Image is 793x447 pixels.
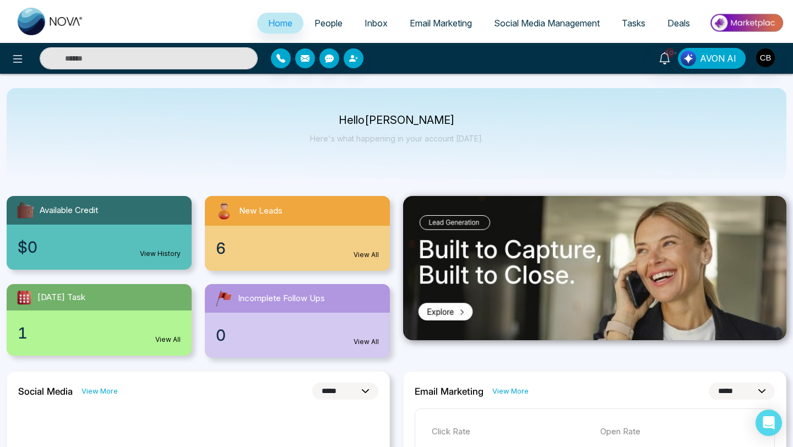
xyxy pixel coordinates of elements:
a: View All [354,250,379,260]
span: Home [268,18,292,29]
img: todayTask.svg [15,288,33,306]
span: Email Marketing [410,18,472,29]
p: Hello [PERSON_NAME] [310,116,484,125]
a: Incomplete Follow Ups0View All [198,284,397,358]
div: Open Intercom Messenger [756,410,782,436]
a: People [303,13,354,34]
span: 0 [216,324,226,347]
a: Deals [656,13,701,34]
img: availableCredit.svg [15,200,35,220]
img: . [403,196,786,340]
span: AVON AI [700,52,736,65]
img: newLeads.svg [214,200,235,221]
img: Nova CRM Logo [18,8,84,35]
span: 10+ [665,48,675,58]
span: 1 [18,321,28,345]
span: People [314,18,343,29]
p: Click Rate [432,426,589,438]
p: Open Rate [600,426,758,438]
a: Email Marketing [399,13,483,34]
img: Market-place.gif [707,10,786,35]
span: [DATE] Task [37,291,85,304]
a: View All [354,337,379,347]
a: View All [155,335,181,345]
img: User Avatar [756,48,775,67]
a: Inbox [354,13,399,34]
img: followUps.svg [214,288,233,308]
span: New Leads [239,205,283,217]
span: Inbox [365,18,388,29]
a: New Leads6View All [198,196,397,271]
span: Tasks [622,18,645,29]
span: Available Credit [40,204,98,217]
h2: Email Marketing [415,386,484,397]
img: Lead Flow [681,51,696,66]
span: $0 [18,236,37,259]
a: View More [492,386,529,396]
span: 6 [216,237,226,260]
a: Tasks [611,13,656,34]
span: Incomplete Follow Ups [238,292,325,305]
button: AVON AI [678,48,746,69]
h2: Social Media [18,386,73,397]
a: Home [257,13,303,34]
a: Social Media Management [483,13,611,34]
p: Here's what happening in your account [DATE]. [310,134,484,143]
span: Social Media Management [494,18,600,29]
span: Deals [667,18,690,29]
a: View History [140,249,181,259]
a: View More [82,386,118,396]
a: 10+ [651,48,678,67]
